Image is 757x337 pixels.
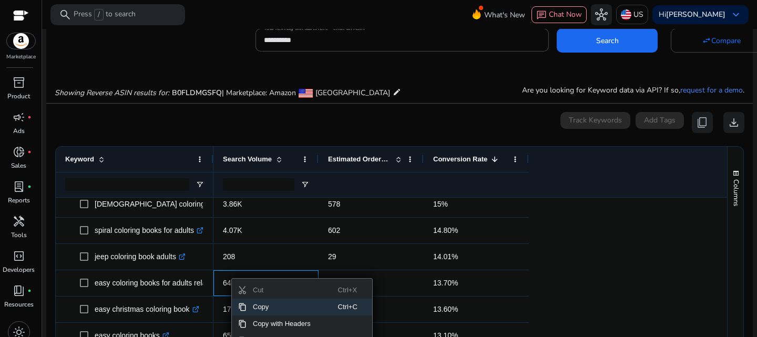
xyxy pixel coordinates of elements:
[731,179,741,206] span: Columns
[666,9,725,19] b: [PERSON_NAME]
[95,193,268,215] p: [DEMOGRAPHIC_DATA] coloring books for adults
[315,88,390,98] span: [GEOGRAPHIC_DATA]
[172,88,222,98] span: B0FLDMGSFQ
[223,305,235,313] span: 172
[223,226,242,234] span: 4.07K
[13,250,25,262] span: code_blocks
[633,5,643,24] p: US
[531,6,587,23] button: chatChat Now
[55,88,169,98] i: Showing Reverse ASIN results for:
[11,230,27,240] p: Tools
[94,9,104,21] span: /
[13,215,25,228] span: handyman
[433,200,448,208] span: 15%
[433,252,458,261] span: 14.01%
[27,289,32,293] span: fiber_manual_record
[247,315,338,332] span: Copy with Headers
[95,246,186,268] p: jeep coloring book adults
[95,299,199,320] p: easy christmas coloring book
[196,180,204,189] button: Open Filter Menu
[13,111,25,124] span: campaign
[222,88,296,98] span: | Marketplace: Amazon
[728,116,740,129] span: download
[7,91,30,101] p: Product
[328,155,391,163] span: Estimated Orders/Month
[247,299,338,315] span: Copy
[11,161,26,170] p: Sales
[6,53,36,61] p: Marketplace
[7,33,35,49] img: amazon.svg
[595,8,608,21] span: hub
[536,10,547,21] span: chat
[223,155,272,163] span: Search Volume
[3,265,35,274] p: Developers
[223,252,235,261] span: 208
[65,155,94,163] span: Keyword
[301,180,309,189] button: Open Filter Menu
[27,185,32,189] span: fiber_manual_record
[557,28,658,53] button: Search
[13,284,25,297] span: book_4
[433,226,458,234] span: 14.80%
[65,178,189,191] input: Keyword Filter Input
[433,305,458,313] span: 13.60%
[247,282,338,299] span: Cut
[723,112,744,133] button: download
[730,8,742,21] span: keyboard_arrow_down
[549,9,582,19] span: Chat Now
[484,6,525,24] span: What's New
[27,150,32,154] span: fiber_manual_record
[621,9,631,20] img: us.svg
[393,86,401,98] mat-icon: edit
[13,146,25,158] span: donut_small
[223,178,294,191] input: Search Volume Filter Input
[591,4,612,25] button: hub
[95,272,236,294] p: easy coloring books for adults relaxation
[338,282,361,299] span: Ctrl+X
[596,35,619,46] span: Search
[13,76,25,89] span: inventory_2
[711,35,741,46] span: Compare
[8,196,30,205] p: Reports
[13,180,25,193] span: lab_profile
[13,126,25,136] p: Ads
[328,200,340,208] span: 578
[328,226,340,234] span: 602
[59,8,71,21] span: search
[433,279,458,287] span: 13.70%
[74,9,136,21] p: Press to search
[702,36,711,45] mat-icon: swap_horiz
[680,85,743,95] a: request for a demo
[27,115,32,119] span: fiber_manual_record
[522,85,744,96] p: Are you looking for Keyword data via API? If so, .
[338,299,361,315] span: Ctrl+C
[659,11,725,18] p: Hi
[223,200,242,208] span: 3.86K
[433,155,487,163] span: Conversion Rate
[328,252,336,261] span: 29
[95,220,203,241] p: spiral coloring books for adults
[4,300,34,309] p: Resources
[223,279,235,287] span: 640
